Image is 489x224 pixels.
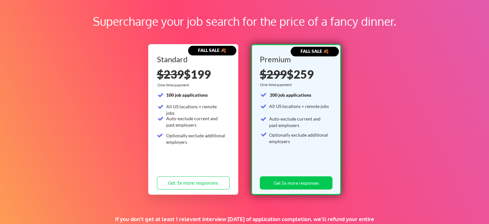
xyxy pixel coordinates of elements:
[269,132,329,144] div: Optionally exclude additional employers
[157,67,184,81] s: $239
[157,176,230,190] button: Get 3x more responses
[157,68,230,80] div: $199
[166,103,226,116] div: All US locations + remote jobs
[260,176,332,190] button: Get 5x more responses
[166,115,226,128] div: Auto-exclude current and past employers
[158,83,191,88] div: One-time payment
[269,116,329,128] div: Auto-exclude current and past employers
[41,13,448,30] div: Supercharge your job search for the price of a fancy dinner.
[260,82,294,87] div: One-time payment
[166,92,208,98] strong: 100 job applications
[157,55,227,63] div: Standard
[198,47,226,53] strong: FALL SALE 🍂
[166,132,226,145] div: Optionally exclude additional employers
[260,67,287,81] s: $299
[260,55,331,63] div: Premium
[260,68,331,80] div: $259
[269,103,329,110] div: All US locations + remote jobs
[301,48,329,54] strong: FALL SALE 🍂
[270,92,311,98] strong: 200 job applications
